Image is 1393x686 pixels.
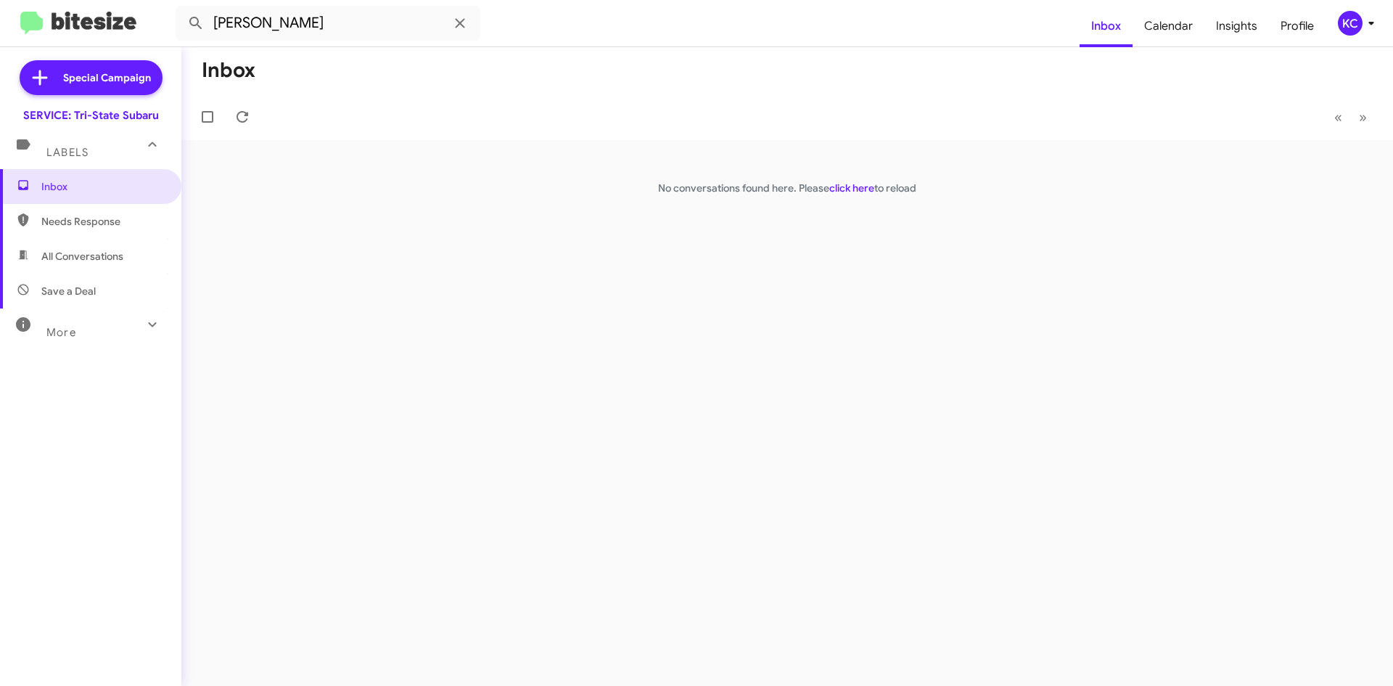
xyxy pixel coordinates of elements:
[1338,11,1363,36] div: KC
[181,181,1393,195] p: No conversations found here. Please to reload
[20,60,163,95] a: Special Campaign
[1326,102,1351,132] button: Previous
[1359,108,1367,126] span: »
[41,214,165,229] span: Needs Response
[41,249,123,264] span: All Conversations
[1350,102,1376,132] button: Next
[1326,11,1377,36] button: KC
[41,284,96,298] span: Save a Deal
[1204,5,1269,47] a: Insights
[202,59,255,82] h1: Inbox
[829,181,874,195] a: click here
[1326,102,1376,132] nav: Page navigation example
[23,108,159,123] div: SERVICE: Tri-State Subaru
[46,146,89,159] span: Labels
[176,6,480,41] input: Search
[1269,5,1326,47] a: Profile
[46,326,76,339] span: More
[63,70,151,85] span: Special Campaign
[1080,5,1133,47] a: Inbox
[1133,5,1204,47] a: Calendar
[41,179,165,194] span: Inbox
[1334,108,1342,126] span: «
